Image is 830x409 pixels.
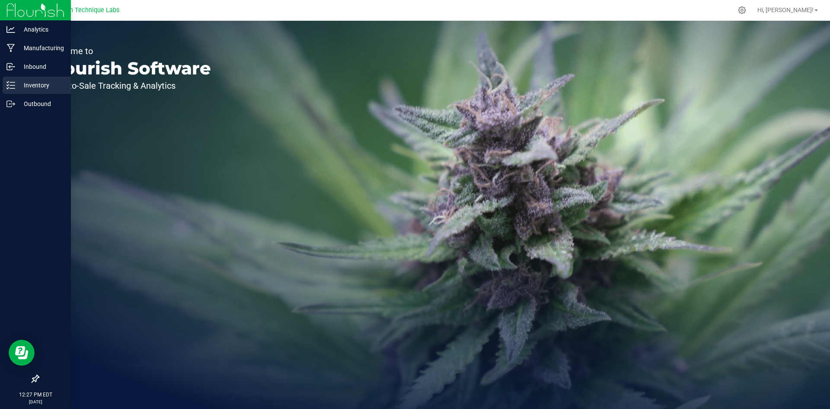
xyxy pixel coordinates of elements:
span: Hi, [PERSON_NAME]! [757,6,814,13]
p: [DATE] [4,399,67,405]
p: Manufacturing [15,43,67,53]
p: 12:27 PM EDT [4,391,67,399]
p: Welcome to [47,47,211,55]
div: Manage settings [737,6,747,14]
inline-svg: Outbound [6,100,15,108]
inline-svg: Manufacturing [6,44,15,52]
iframe: Resource center [9,340,35,366]
inline-svg: Inbound [6,62,15,71]
p: Outbound [15,99,67,109]
inline-svg: Analytics [6,25,15,34]
span: Clean Technique Labs [57,6,119,14]
p: Seed-to-Sale Tracking & Analytics [47,81,211,90]
inline-svg: Inventory [6,81,15,90]
p: Inbound [15,61,67,72]
p: Analytics [15,24,67,35]
p: Flourish Software [47,60,211,77]
p: Inventory [15,80,67,90]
